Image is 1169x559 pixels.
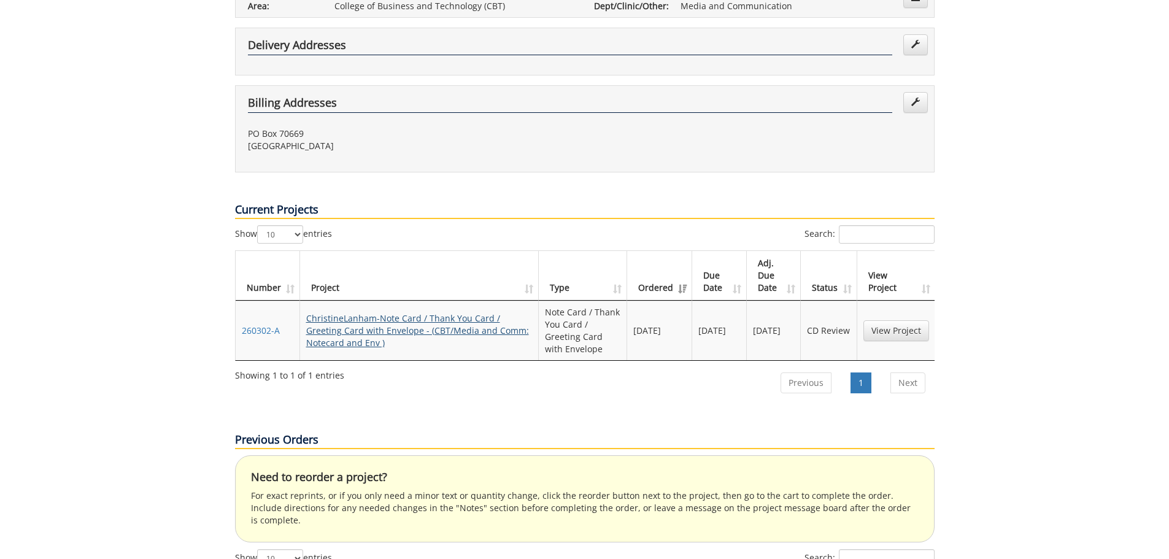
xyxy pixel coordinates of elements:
[248,128,576,140] p: PO Box 70669
[235,225,332,244] label: Show entries
[306,312,529,349] a: ChristineLanham-Note Card / Thank You Card / Greeting Card with Envelope - (CBT/Media and Comm: N...
[747,251,801,301] th: Adj. Due Date: activate to sort column ascending
[857,251,935,301] th: View Project: activate to sort column ascending
[235,202,935,219] p: Current Projects
[801,301,857,360] td: CD Review
[539,301,627,360] td: Note Card / Thank You Card / Greeting Card with Envelope
[801,251,857,301] th: Status: activate to sort column ascending
[627,251,692,301] th: Ordered: activate to sort column ascending
[903,34,928,55] a: Edit Addresses
[251,490,919,526] p: For exact reprints, or if you only need a minor text or quantity change, click the reorder button...
[248,97,892,113] h4: Billing Addresses
[248,140,576,152] p: [GEOGRAPHIC_DATA]
[236,251,300,301] th: Number: activate to sort column ascending
[257,225,303,244] select: Showentries
[242,325,280,336] a: 260302-A
[235,364,344,382] div: Showing 1 to 1 of 1 entries
[839,225,935,244] input: Search:
[627,301,692,360] td: [DATE]
[747,301,801,360] td: [DATE]
[863,320,929,341] a: View Project
[235,432,935,449] p: Previous Orders
[692,301,747,360] td: [DATE]
[300,251,539,301] th: Project: activate to sort column ascending
[781,372,831,393] a: Previous
[539,251,627,301] th: Type: activate to sort column ascending
[903,92,928,113] a: Edit Addresses
[851,372,871,393] a: 1
[692,251,747,301] th: Due Date: activate to sort column ascending
[248,39,892,55] h4: Delivery Addresses
[804,225,935,244] label: Search:
[251,471,919,484] h4: Need to reorder a project?
[890,372,925,393] a: Next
